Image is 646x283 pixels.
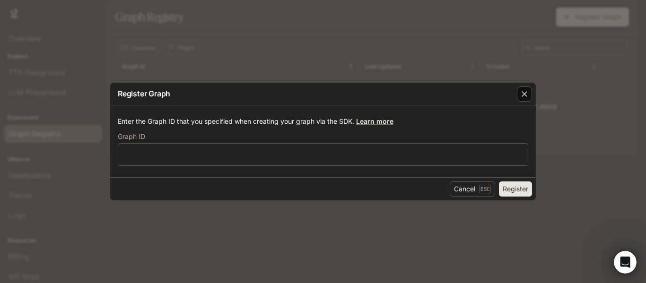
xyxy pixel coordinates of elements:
p: Register Graph [118,88,170,99]
p: Graph ID [118,133,145,140]
p: Esc [479,184,491,194]
button: Register [499,181,532,197]
a: Learn more [356,117,393,125]
p: Enter the Graph ID that you specified when creating your graph via the SDK. [118,117,528,126]
iframe: Intercom live chat [614,251,637,274]
button: CancelEsc [450,181,495,197]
